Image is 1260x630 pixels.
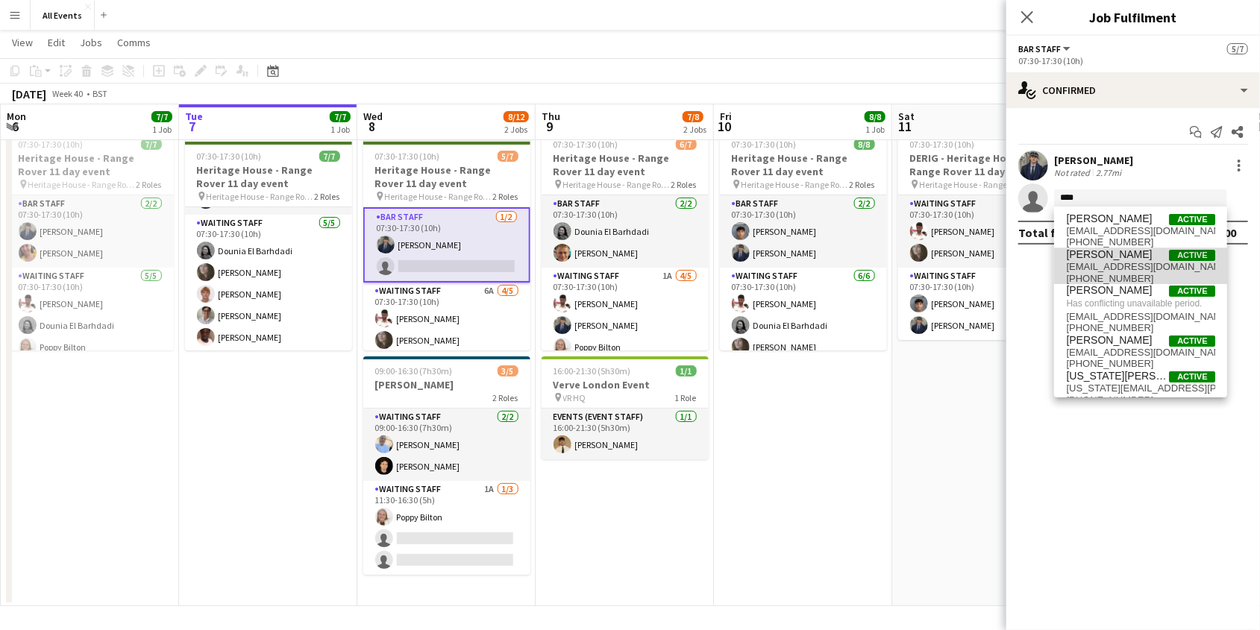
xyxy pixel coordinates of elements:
span: +447873370846 [1066,322,1215,334]
span: Edit [48,36,65,49]
h3: Job Fulfilment [1006,7,1260,27]
span: 7/7 [151,111,172,122]
a: Edit [42,33,71,52]
app-job-card: In progress07:30-17:30 (10h)7/7Heritage House - Range Rover 11 day event Heritage House - Range R... [185,130,352,350]
span: georgesiriwardene@gmail.com [1066,347,1215,359]
span: Heritage House - Range Rover 11 day event [742,179,850,190]
app-job-card: 07:30-17:30 (10h)4/4DERIG - Heritage House - Range Rover 11 day event Heritage House - Range Rove... [898,130,1065,340]
span: 8/8 [865,111,886,122]
a: View [6,33,39,52]
app-job-card: 07:30-17:30 (10h)6/7Heritage House - Range Rover 11 day event Heritage House - Range Rover 11 day... [542,130,709,350]
app-card-role: Waiting Staff6/607:30-17:30 (10h)[PERSON_NAME]Dounia El Barhdadi[PERSON_NAME] [720,268,887,426]
span: George Hayter [1066,248,1152,261]
span: georgelong100@gmail.com [1066,311,1215,323]
app-card-role: Waiting Staff1A4/507:30-17:30 (10h)[PERSON_NAME][PERSON_NAME]Poppy Bilton [542,268,709,405]
span: View [12,36,33,49]
h3: [PERSON_NAME] [363,378,530,391]
div: 2 Jobs [504,124,528,135]
span: Active [1169,286,1215,297]
span: 5/7 [498,151,518,162]
span: Week 40 [49,88,87,99]
span: George Long [1066,284,1152,297]
div: 1 Job [330,124,350,135]
span: Heritage House - Range Rover 11 day event [28,179,137,190]
span: 16:00-21:30 (5h30m) [554,365,631,377]
span: georgia.vince@icloud.com [1066,382,1215,394]
span: Comms [117,36,151,49]
span: Sat [898,110,915,123]
span: 7 [183,118,203,135]
app-card-role: Bar Staff1/207:30-17:30 (10h)[PERSON_NAME] [363,207,530,283]
span: 2 Roles [493,191,518,202]
span: Georgina Betts [1066,212,1152,225]
span: 2 Roles [671,179,697,190]
app-card-role: Bar Staff2/207:30-17:30 (10h)[PERSON_NAME][PERSON_NAME] [720,195,887,268]
h3: Heritage House - Range Rover 11 day event [185,163,352,190]
span: Tue [185,110,203,123]
span: 6/7 [676,139,697,150]
span: VR HQ [563,392,586,403]
span: +447745021429 [1066,394,1215,406]
h3: Heritage House - Range Rover 11 day event [363,163,530,190]
span: 2 Roles [315,191,340,202]
span: 07:30-17:30 (10h) [910,139,975,150]
div: 07:30-17:30 (10h) [1018,55,1248,66]
span: 07:30-17:30 (10h) [19,139,84,150]
span: 7/7 [330,111,351,122]
span: Wed [363,110,383,123]
div: Updated07:30-17:30 (10h)5/7Heritage House - Range Rover 11 day event Heritage House - Range Rover... [363,130,530,350]
div: 07:30-17:30 (10h)8/8Heritage House - Range Rover 11 day event Heritage House - Range Rover 11 day... [720,130,887,350]
span: Heritage House - Range Rover 11 day event [385,191,493,202]
span: Bar Staff [1018,43,1061,54]
span: Has conflicting unavailable period. [1066,297,1215,310]
span: Heritage House - Range Rover 11 day event [920,179,1028,190]
span: 9 [539,118,560,135]
div: 1 Job [865,124,885,135]
div: 16:00-21:30 (5h30m)1/1Verve London Event VR HQ1 RoleEvents (Event Staff)1/116:00-21:30 (5h30m)[PE... [542,356,709,459]
span: Active [1169,250,1215,261]
button: Bar Staff [1018,43,1073,54]
app-card-role: Waiting Staff1A1/311:30-16:30 (5h)Poppy Bilton [363,481,530,575]
div: Confirmed [1006,72,1260,108]
a: Comms [111,33,157,52]
span: 7/8 [683,111,703,122]
app-job-card: 09:00-16:30 (7h30m)3/5[PERSON_NAME]2 RolesWaiting Staff2/209:00-16:30 (7h30m)[PERSON_NAME][PERSON... [363,356,530,575]
h3: Heritage House - Range Rover 11 day event [720,151,887,178]
span: 2 Roles [493,392,518,403]
div: [PERSON_NAME] [1054,154,1133,167]
span: 2 Roles [850,179,875,190]
span: +447397190124 [1066,236,1215,248]
app-card-role: Bar Staff2/207:30-17:30 (10h)[PERSON_NAME][PERSON_NAME] [7,195,174,268]
span: 7/7 [141,139,162,150]
div: Not rated [1054,167,1093,178]
span: Thu [542,110,560,123]
h3: Verve London Event [542,378,709,391]
div: [DATE] [12,86,46,101]
span: 7/7 [319,151,340,162]
span: 10 [718,118,732,135]
span: 8/12 [504,111,529,122]
span: 07:30-17:30 (10h) [732,139,797,150]
span: georgieebetts@gmail.com [1066,225,1215,237]
div: 1 Job [152,124,172,135]
span: 2 Roles [137,179,162,190]
span: 8/8 [854,139,875,150]
app-job-card: 07:30-17:30 (10h)7/7Heritage House - Range Rover 11 day event Heritage House - Range Rover 11 day... [7,130,174,350]
span: 09:00-16:30 (7h30m) [375,365,453,377]
span: georgehayter@ymail.com [1066,261,1215,273]
span: Georgia Vincent [1066,370,1169,382]
div: Total fee [1018,225,1069,240]
app-card-role: Waiting Staff5/507:30-17:30 (10h)Dounia El Barhdadi[PERSON_NAME][PERSON_NAME][PERSON_NAME][PERSON... [185,215,352,352]
span: Active [1169,214,1215,225]
span: 5/7 [1227,43,1248,54]
div: BST [93,88,107,99]
span: 07:30-17:30 (10h) [375,151,440,162]
h3: Heritage House - Range Rover 11 day event [542,151,709,178]
span: Heritage House - Range Rover 11 day event [207,191,315,202]
button: All Events [31,1,95,30]
span: Mon [7,110,26,123]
